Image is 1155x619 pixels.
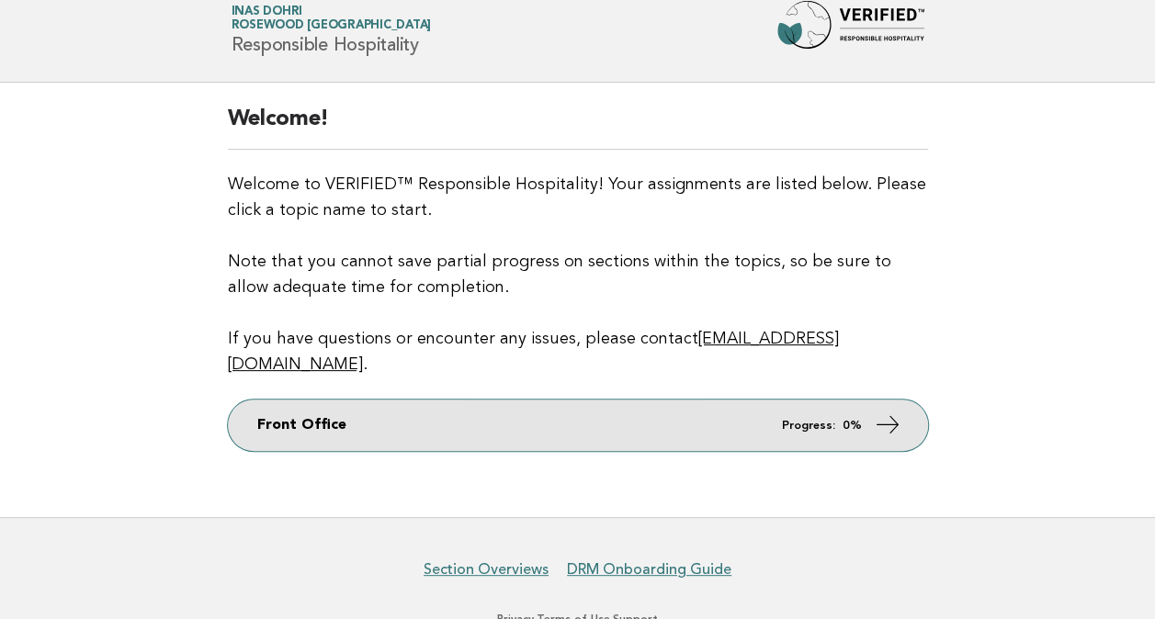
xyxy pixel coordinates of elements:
a: Front Office Progress: 0% [228,400,928,451]
img: Forbes Travel Guide [777,1,924,60]
a: Section Overviews [424,560,549,579]
p: Welcome to VERIFIED™ Responsible Hospitality! Your assignments are listed below. Please click a t... [228,172,928,377]
h1: Responsible Hospitality [232,6,432,54]
span: Rosewood [GEOGRAPHIC_DATA] [232,20,432,32]
em: Progress: [782,420,835,432]
strong: 0% [843,420,862,432]
a: DRM Onboarding Guide [567,560,731,579]
a: Inas DohriRosewood [GEOGRAPHIC_DATA] [232,6,432,31]
h2: Welcome! [228,105,928,150]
